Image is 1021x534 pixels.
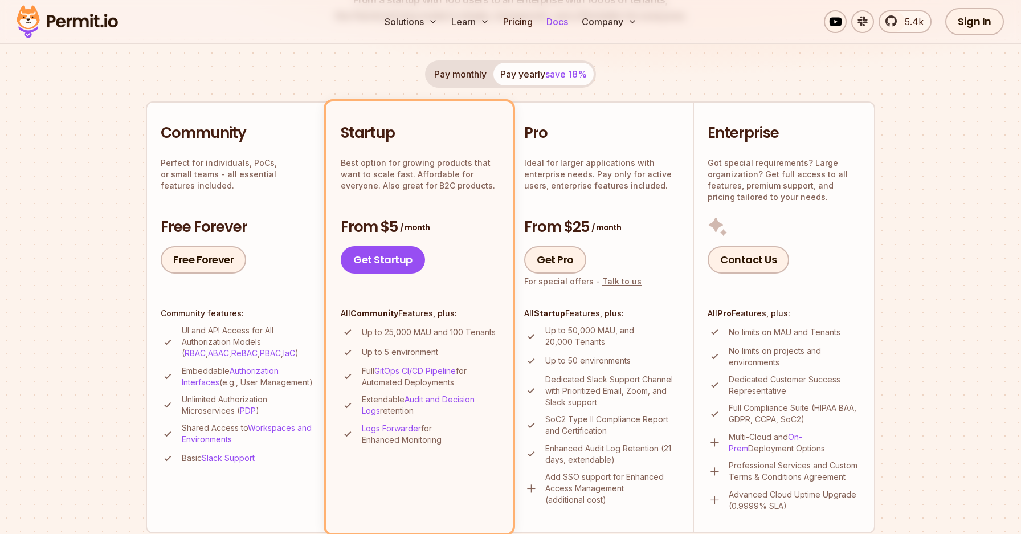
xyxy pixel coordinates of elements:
a: Logs Forwarder [362,423,421,433]
a: IaC [283,348,295,358]
a: 5.4k [879,10,932,33]
p: Embeddable (e.g., User Management) [182,365,315,388]
a: ReBAC [231,348,258,358]
a: On-Prem [729,432,802,453]
p: Unlimited Authorization Microservices ( ) [182,394,315,417]
h4: All Features, plus: [524,308,679,319]
p: Full for Automated Deployments [362,365,498,388]
a: PDP [240,406,256,415]
p: Add SSO support for Enhanced Access Management (additional cost) [545,471,679,506]
p: No limits on projects and environments [729,345,860,368]
h2: Community [161,123,315,144]
a: Get Startup [341,246,425,274]
button: Company [577,10,642,33]
span: / month [400,222,430,233]
p: Extendable retention [362,394,498,417]
img: Permit logo [11,2,123,41]
a: Docs [542,10,573,33]
div: For special offers - [524,276,642,287]
a: Authorization Interfaces [182,366,279,387]
a: Sign In [945,8,1004,35]
p: Advanced Cloud Uptime Upgrade (0.9999% SLA) [729,489,860,512]
p: Up to 5 environment [362,347,438,358]
p: Full Compliance Suite (HIPAA BAA, GDPR, CCPA, SoC2) [729,402,860,425]
p: Dedicated Slack Support Channel with Prioritized Email, Zoom, and Slack support [545,374,679,408]
p: Enhanced Audit Log Retention (21 days, extendable) [545,443,679,466]
a: Slack Support [202,453,255,463]
h4: All Features, plus: [708,308,860,319]
button: Solutions [380,10,442,33]
span: / month [591,222,621,233]
a: ABAC [208,348,229,358]
a: Contact Us [708,246,789,274]
a: PBAC [260,348,281,358]
h3: From $25 [524,217,679,238]
strong: Startup [534,308,565,318]
p: Multi-Cloud and Deployment Options [729,431,860,454]
p: Ideal for larger applications with enterprise needs. Pay only for active users, enterprise featur... [524,157,679,191]
h2: Pro [524,123,679,144]
h3: From $5 [341,217,498,238]
a: RBAC [185,348,206,358]
a: Get Pro [524,246,586,274]
p: Professional Services and Custom Terms & Conditions Agreement [729,460,860,483]
p: Up to 50 environments [545,355,631,366]
a: Free Forever [161,246,246,274]
p: No limits on MAU and Tenants [729,327,840,338]
p: Best option for growing products that want to scale fast. Affordable for everyone. Also great for... [341,157,498,191]
p: for Enhanced Monitoring [362,423,498,446]
span: 5.4k [898,15,924,28]
h2: Startup [341,123,498,144]
p: Shared Access to [182,422,315,445]
h2: Enterprise [708,123,860,144]
a: Audit and Decision Logs [362,394,475,415]
a: Pricing [499,10,537,33]
button: Pay monthly [427,63,493,85]
p: Up to 25,000 MAU and 100 Tenants [362,327,496,338]
p: Perfect for individuals, PoCs, or small teams - all essential features included. [161,157,315,191]
p: Up to 50,000 MAU, and 20,000 Tenants [545,325,679,348]
p: SoC2 Type II Compliance Report and Certification [545,414,679,437]
p: Dedicated Customer Success Representative [729,374,860,397]
a: GitOps CI/CD Pipeline [374,366,456,376]
p: Basic [182,453,255,464]
p: UI and API Access for All Authorization Models ( , , , , ) [182,325,315,359]
h3: Free Forever [161,217,315,238]
strong: Community [350,308,398,318]
h4: All Features, plus: [341,308,498,319]
p: Got special requirements? Large organization? Get full access to all features, premium support, a... [708,157,860,203]
button: Learn [447,10,494,33]
strong: Pro [717,308,732,318]
a: Talk to us [602,276,642,286]
h4: Community features: [161,308,315,319]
